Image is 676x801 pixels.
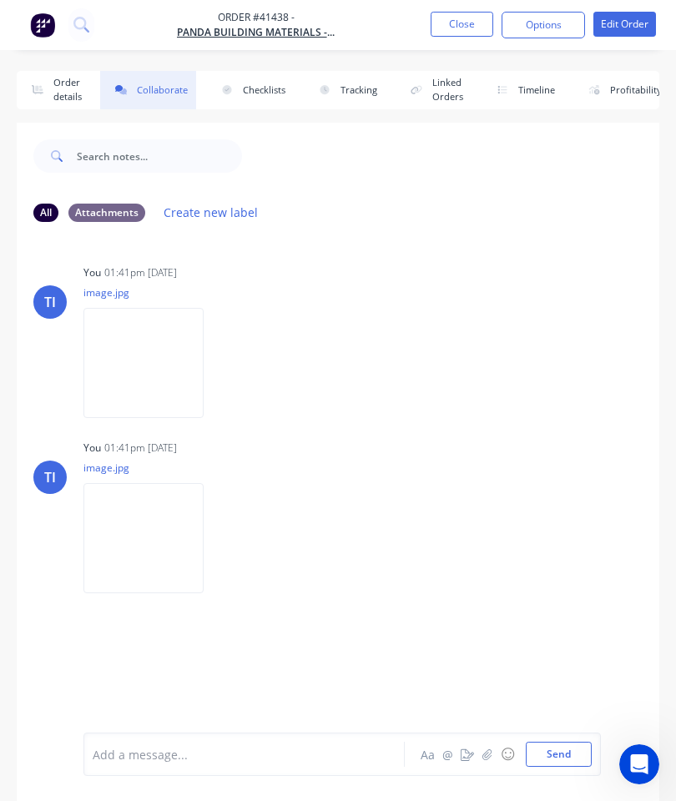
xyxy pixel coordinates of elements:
[526,742,592,767] button: Send
[155,201,267,224] button: Create new label
[44,467,56,487] div: TI
[44,292,56,312] div: TI
[33,204,58,222] div: All
[482,71,563,109] button: Timeline
[502,12,585,38] button: Options
[83,265,101,280] div: You
[104,441,177,456] div: 01:41pm [DATE]
[206,71,294,109] button: Checklists
[437,744,457,764] button: @
[177,10,335,25] span: Order #41438 -
[83,441,101,456] div: You
[497,744,517,764] button: ☺
[177,25,335,40] a: Panda Building Materials - CASH SALE
[83,461,220,475] p: image.jpg
[396,71,472,109] button: Linked Orders
[573,71,670,109] button: Profitability
[83,285,220,300] p: image.jpg
[417,744,437,764] button: Aa
[593,12,656,37] button: Edit Order
[68,204,145,222] div: Attachments
[619,744,659,784] iframe: Intercom live chat
[17,71,90,109] button: Order details
[30,13,55,38] img: Factory
[104,265,177,280] div: 01:41pm [DATE]
[100,71,196,109] button: Collaborate
[77,139,242,173] input: Search notes...
[304,71,386,109] button: Tracking
[431,12,493,37] button: Close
